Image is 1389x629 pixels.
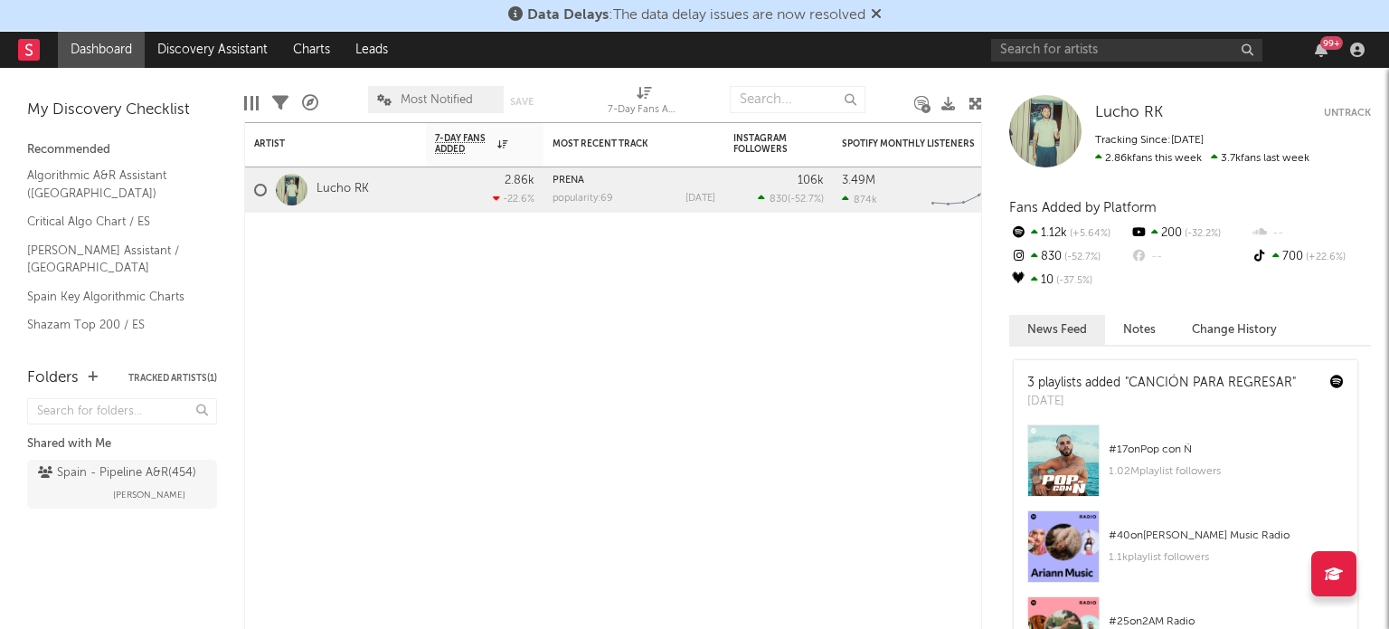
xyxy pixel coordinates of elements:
[254,138,390,149] div: Artist
[27,212,199,232] a: Critical Algo Chart / ES
[510,97,534,107] button: Save
[317,182,369,197] a: Lucho RK
[871,8,882,23] span: Dismiss
[401,94,473,106] span: Most Notified
[493,193,534,205] div: -22.6 %
[1009,245,1129,269] div: 830
[27,100,217,121] div: My Discovery Checklist
[1182,229,1221,239] span: -32.2 %
[27,139,217,161] div: Recommended
[553,176,584,186] a: PREÑÁ
[280,32,343,68] a: Charts
[1129,245,1250,269] div: --
[991,39,1262,62] input: Search for artists
[1129,222,1250,245] div: 200
[1109,525,1344,547] div: # 40 on [PERSON_NAME] Music Radio
[27,241,199,278] a: [PERSON_NAME] Assistant / [GEOGRAPHIC_DATA]
[1315,43,1328,57] button: 99+
[244,77,259,129] div: Edit Columns
[842,138,978,149] div: Spotify Monthly Listeners
[1109,439,1344,461] div: # 17 on Pop con Ñ
[113,484,185,506] span: [PERSON_NAME]
[790,195,821,205] span: -52.7 %
[1009,222,1129,245] div: 1.12k
[730,86,865,113] input: Search...
[27,460,217,509] a: Spain - Pipeline A&R(454)[PERSON_NAME]
[758,193,824,205] div: ( )
[1062,253,1101,262] span: -52.7 %
[527,8,609,23] span: Data Delays
[38,462,196,484] div: Spain - Pipeline A&R ( 454 )
[608,100,680,121] div: 7-Day Fans Added (7-Day Fans Added)
[553,194,613,204] div: popularity: 69
[1174,315,1295,345] button: Change History
[1251,245,1371,269] div: 700
[1095,104,1163,122] a: Lucho RK
[27,367,79,389] div: Folders
[1054,276,1092,286] span: -37.5 %
[608,77,680,129] div: 7-Day Fans Added (7-Day Fans Added)
[1067,229,1110,239] span: +5.64 %
[1014,424,1357,510] a: #17onPop con Ñ1.02Mplaylist followers
[1324,104,1371,122] button: Untrack
[1109,461,1344,482] div: 1.02M playlist followers
[302,77,318,129] div: A&R Pipeline
[842,194,877,205] div: 874k
[798,175,824,186] div: 106k
[1303,253,1346,262] span: +22.6 %
[685,194,715,204] div: [DATE]
[27,166,199,203] a: Algorithmic A&R Assistant ([GEOGRAPHIC_DATA])
[1095,153,1309,164] span: 3.7k fans last week
[553,138,688,149] div: Most Recent Track
[923,167,1005,213] svg: Chart title
[1027,393,1296,411] div: [DATE]
[27,398,217,424] input: Search for folders...
[58,32,145,68] a: Dashboard
[1095,153,1202,164] span: 2.86k fans this week
[1009,201,1157,214] span: Fans Added by Platform
[1014,510,1357,596] a: #40on[PERSON_NAME] Music Radio1.1kplaylist followers
[27,315,199,335] a: Shazam Top 200 / ES
[842,175,875,186] div: 3.49M
[770,195,788,205] span: 830
[733,133,797,155] div: Instagram Followers
[27,434,217,455] div: Shared with Me
[1105,315,1174,345] button: Notes
[1009,315,1105,345] button: News Feed
[553,176,715,186] div: PREÑÁ
[343,32,401,68] a: Leads
[1095,105,1163,120] span: Lucho RK
[527,8,865,23] span: : The data delay issues are now resolved
[128,374,217,383] button: Tracked Artists(1)
[1251,222,1371,245] div: --
[27,287,199,307] a: Spain Key Algorithmic Charts
[1320,36,1343,50] div: 99 +
[1027,374,1296,393] div: 3 playlists added
[505,175,534,186] div: 2.86k
[1095,135,1204,146] span: Tracking Since: [DATE]
[145,32,280,68] a: Discovery Assistant
[1109,547,1344,568] div: 1.1k playlist followers
[1125,376,1296,389] a: "CANCIÓN PARA REGRESAR"
[272,77,288,129] div: Filters
[1009,269,1129,292] div: 10
[435,133,493,155] span: 7-Day Fans Added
